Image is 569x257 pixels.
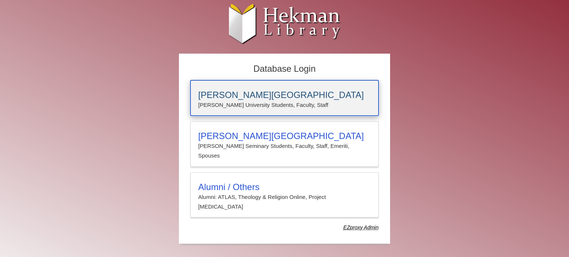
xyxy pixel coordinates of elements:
h3: [PERSON_NAME][GEOGRAPHIC_DATA] [198,90,371,100]
h3: [PERSON_NAME][GEOGRAPHIC_DATA] [198,131,371,141]
a: [PERSON_NAME][GEOGRAPHIC_DATA][PERSON_NAME] University Students, Faculty, Staff [190,80,379,116]
p: Alumni: ATLAS, Theology & Religion Online, Project [MEDICAL_DATA] [198,192,371,212]
summary: Alumni / OthersAlumni: ATLAS, Theology & Religion Online, Project [MEDICAL_DATA] [198,182,371,212]
p: [PERSON_NAME] Seminary Students, Faculty, Staff, Emeriti, Spouses [198,141,371,161]
p: [PERSON_NAME] University Students, Faculty, Staff [198,100,371,110]
dfn: Use Alumni login [343,224,379,230]
a: [PERSON_NAME][GEOGRAPHIC_DATA][PERSON_NAME] Seminary Students, Faculty, Staff, Emeriti, Spouses [190,121,379,167]
h2: Database Login [187,61,382,77]
h3: Alumni / Others [198,182,371,192]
